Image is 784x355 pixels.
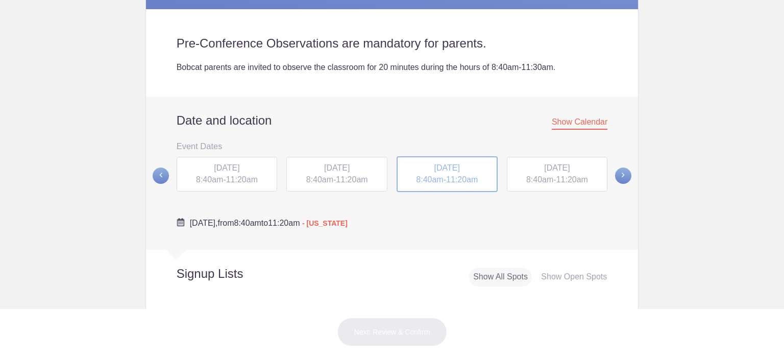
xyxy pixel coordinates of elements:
[544,163,570,172] span: [DATE]
[446,175,478,184] span: 11:20am
[397,156,498,192] div: -
[177,138,608,154] h3: Event Dates
[234,219,261,227] span: 8:40am
[396,156,498,193] button: [DATE] 8:40am-11:20am
[537,268,611,287] div: Show Open Spots
[336,175,367,184] span: 11:20am
[196,175,223,184] span: 8:40am
[286,157,387,192] div: -
[506,156,608,192] button: [DATE] 8:40am-11:20am
[434,163,460,172] span: [DATE]
[190,219,348,227] span: from to
[177,61,608,74] div: Bobcat parents are invited to observe the classroom for 20 minutes during the hours of 8:40am-11:...
[324,163,350,172] span: [DATE]
[177,157,278,192] div: -
[177,36,608,51] h2: Pre-Conference Observations are mandatory for parents.
[416,175,443,184] span: 8:40am
[507,157,608,192] div: -
[286,156,388,192] button: [DATE] 8:40am-11:20am
[177,113,608,128] h2: Date and location
[306,175,333,184] span: 8:40am
[556,175,588,184] span: 11:20am
[226,175,258,184] span: 11:20am
[526,175,553,184] span: 8:40am
[469,268,532,287] div: Show All Spots
[302,219,348,227] span: - [US_STATE]
[268,219,300,227] span: 11:20am
[146,266,310,281] h2: Signup Lists
[337,318,447,346] button: Next: Review & Confirm
[214,163,239,172] span: [DATE]
[190,219,218,227] span: [DATE],
[177,308,608,337] h2: Please sign up here!
[552,117,607,130] span: Show Calendar
[177,218,185,226] img: Cal purple
[176,156,278,192] button: [DATE] 8:40am-11:20am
